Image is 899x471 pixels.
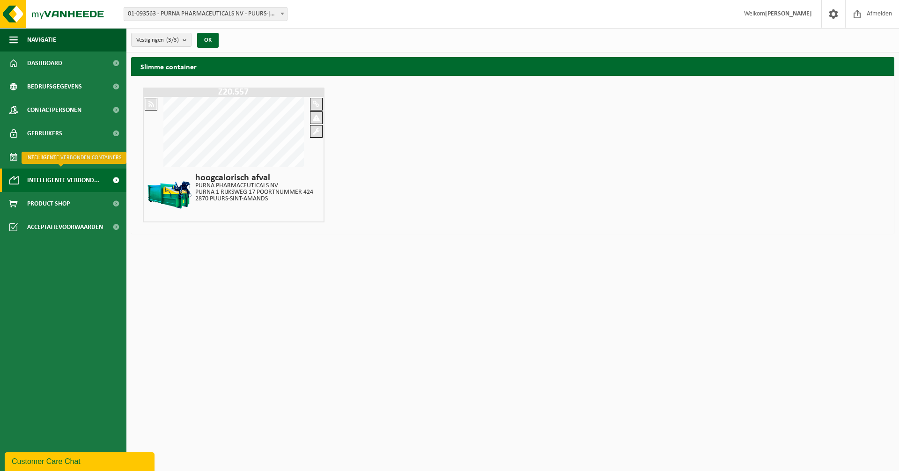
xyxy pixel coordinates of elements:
[131,57,206,75] h2: Slimme container
[27,145,56,169] span: Kalender
[27,98,81,122] span: Contactpersonen
[131,33,192,47] button: Vestigingen(3/3)
[27,169,100,192] span: Intelligente verbond...
[136,33,179,47] span: Vestigingen
[5,450,156,471] iframe: chat widget
[27,52,62,75] span: Dashboard
[145,88,322,97] h1: Z20.557
[195,189,313,196] p: PURNA 1 RIJKSWEG 17 POORTNUMMER 424
[197,33,219,48] button: OK
[195,173,313,183] h4: hoogcalorisch afval
[765,10,812,17] strong: [PERSON_NAME]
[27,28,56,52] span: Navigatie
[124,7,287,21] span: 01-093563 - PURNA PHARMACEUTICALS NV - PUURS-SINT-AMANDS
[27,122,62,145] span: Gebruikers
[27,75,82,98] span: Bedrijfsgegevens
[27,215,103,239] span: Acceptatievoorwaarden
[146,171,193,218] img: HK-XZ-20-GN-12
[195,196,313,202] p: 2870 PUURS-SINT-AMANDS
[166,37,179,43] count: (3/3)
[195,183,313,189] p: PURNA PHARMACEUTICALS NV
[27,192,70,215] span: Product Shop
